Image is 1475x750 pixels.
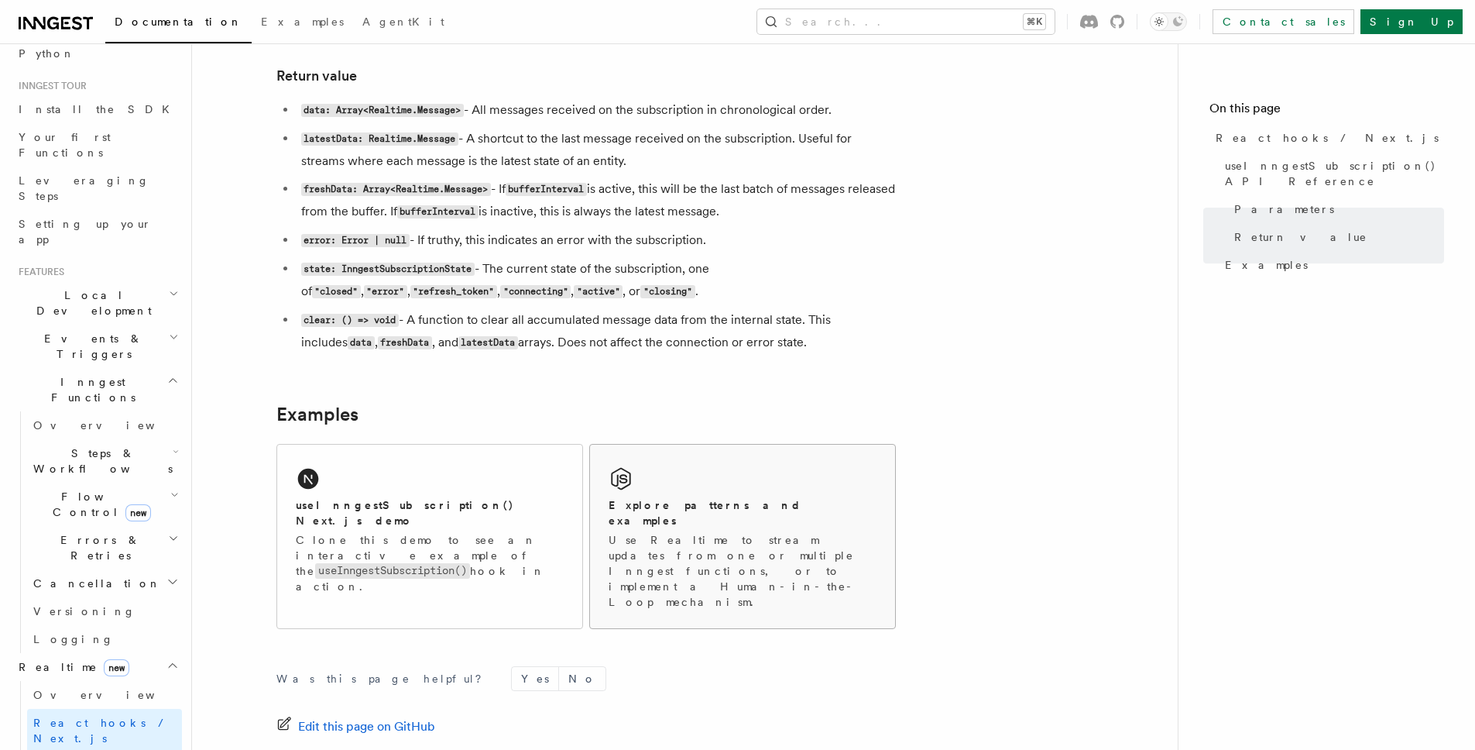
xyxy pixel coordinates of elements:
span: Install the SDK [19,103,179,115]
button: Local Development [12,281,182,325]
button: Steps & Workflows [27,439,182,483]
li: - A shortcut to the last message received on the subscription. Useful for streams where each mess... [297,128,896,172]
button: Inngest Functions [12,368,182,411]
span: Inngest tour [12,80,87,92]
li: - If truthy, this indicates an error with the subscription. [297,229,896,252]
a: Explore patterns and examplesUse Realtime to stream updates from one or multiple Inngest function... [589,444,896,629]
span: Local Development [12,287,169,318]
a: Parameters [1228,195,1444,223]
span: Return value [1234,229,1367,245]
span: Inngest Functions [12,374,167,405]
span: Setting up your app [19,218,152,246]
span: React hooks / Next.js [1216,130,1439,146]
a: Overview [27,411,182,439]
span: useInngestSubscription() API Reference [1225,158,1444,189]
code: latestData: Realtime.Message [301,132,458,146]
span: Cancellation [27,576,161,591]
span: Examples [1225,257,1308,273]
span: React hooks / Next.js [33,717,170,745]
span: Errors & Retries [27,532,168,563]
span: Overview [33,419,193,432]
a: Edit this page on GitHub [276,716,435,738]
button: Events & Triggers [12,325,182,368]
span: new [125,504,151,521]
a: Leveraging Steps [12,167,182,210]
h2: useInngestSubscription() Next.js demo [296,497,564,528]
code: error: Error | null [301,234,410,247]
code: bufferInterval [506,183,587,196]
code: freshData: Array<Realtime.Message> [301,183,491,196]
code: freshData [378,336,432,349]
span: Leveraging Steps [19,174,149,202]
button: Toggle dark mode [1150,12,1187,31]
div: Inngest Functions [12,411,182,653]
a: Overview [27,681,182,709]
code: latestData [458,336,518,349]
a: Examples [276,404,358,425]
span: Overview [33,689,193,701]
a: Install the SDK [12,95,182,123]
span: Steps & Workflows [27,446,173,476]
button: Search...⌘K [757,9,1055,34]
a: useInngestSubscription() API Reference [1219,152,1444,195]
a: Your first Functions [12,123,182,167]
a: Sign Up [1360,9,1463,34]
a: AgentKit [353,5,454,42]
span: Python [19,47,75,60]
p: Was this page helpful? [276,671,492,686]
span: AgentKit [362,15,444,28]
a: Return value [1228,223,1444,251]
kbd: ⌘K [1024,14,1045,29]
a: Setting up your app [12,210,182,253]
code: "closing" [640,285,695,298]
span: Features [12,266,64,278]
span: Events & Triggers [12,331,169,362]
button: Errors & Retries [27,526,182,569]
code: "closed" [312,285,361,298]
code: clear: () => void [301,314,399,327]
button: Yes [512,667,558,690]
code: data: Array<Realtime.Message> [301,104,464,117]
li: - All messages received on the subscription in chronological order. [297,99,896,122]
span: Documentation [115,15,242,28]
span: Versioning [33,605,135,618]
code: "error" [364,285,407,298]
code: state: InngestSubscriptionState [301,263,475,276]
button: Flow Controlnew [27,483,182,526]
span: Logging [33,633,114,645]
button: Realtimenew [12,653,182,681]
a: Documentation [105,5,252,43]
a: Examples [1219,251,1444,279]
a: Logging [27,625,182,653]
a: Versioning [27,597,182,625]
p: Use Realtime to stream updates from one or multiple Inngest functions, or to implement a Human-in... [609,532,876,610]
button: Cancellation [27,569,182,597]
span: new [104,659,129,676]
a: Return value [276,65,357,87]
code: "refresh_token" [410,285,497,298]
a: React hooks / Next.js [1209,124,1444,152]
code: data [348,336,375,349]
a: useInngestSubscription() Next.js demoClone this demo to see an interactive example of theuseInnge... [276,444,583,629]
span: Realtime [12,659,129,675]
code: bufferInterval [397,205,479,218]
a: Examples [252,5,353,42]
code: "connecting" [500,285,571,298]
span: Your first Functions [19,131,111,159]
li: - The current state of the subscription, one of , , , , , or . [297,258,896,303]
span: Flow Control [27,489,170,520]
li: - A function to clear all accumulated message data from the internal state. This includes , , and... [297,309,896,354]
code: useInngestSubscription() [315,563,470,578]
span: Parameters [1234,201,1334,217]
code: "active" [574,285,623,298]
h4: On this page [1209,99,1444,124]
li: - If is active, this will be the last batch of messages released from the buffer. If is inactive,... [297,178,896,223]
span: Examples [261,15,344,28]
p: Clone this demo to see an interactive example of the hook in action. [296,532,564,594]
span: Edit this page on GitHub [298,716,435,738]
a: Contact sales [1213,9,1354,34]
h2: Explore patterns and examples [609,497,876,528]
a: Python [12,40,182,67]
button: No [559,667,605,690]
